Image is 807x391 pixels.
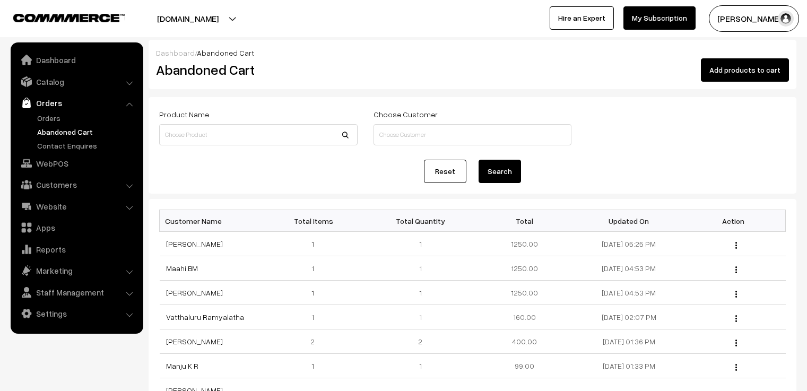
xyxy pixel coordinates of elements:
[166,288,223,297] a: [PERSON_NAME]
[13,14,125,22] img: COMMMERCE
[735,242,737,249] img: Menu
[368,210,473,232] th: Total Quantity
[577,256,681,281] td: [DATE] 04:53 PM
[34,112,140,124] a: Orders
[472,210,577,232] th: Total
[264,354,368,378] td: 1
[472,281,577,305] td: 1250.00
[13,283,140,302] a: Staff Management
[368,305,473,329] td: 1
[264,281,368,305] td: 1
[156,48,195,57] a: Dashboard
[368,329,473,354] td: 2
[735,340,737,346] img: Menu
[264,305,368,329] td: 1
[681,210,786,232] th: Action
[264,232,368,256] td: 1
[13,72,140,91] a: Catalog
[368,232,473,256] td: 1
[735,315,737,322] img: Menu
[709,5,799,32] button: [PERSON_NAME] C
[374,109,438,120] label: Choose Customer
[577,210,681,232] th: Updated On
[166,337,223,346] a: [PERSON_NAME]
[34,140,140,151] a: Contact Enquires
[472,256,577,281] td: 1250.00
[13,240,140,259] a: Reports
[264,210,368,232] th: Total Items
[735,291,737,298] img: Menu
[166,361,198,370] a: Manju K R
[577,329,681,354] td: [DATE] 01:36 PM
[166,264,198,273] a: Maahi BM
[735,266,737,273] img: Menu
[368,354,473,378] td: 1
[778,11,794,27] img: user
[13,261,140,280] a: Marketing
[264,256,368,281] td: 1
[13,197,140,216] a: Website
[374,124,572,145] input: Choose Customer
[159,109,209,120] label: Product Name
[577,354,681,378] td: [DATE] 01:33 PM
[623,6,696,30] a: My Subscription
[34,126,140,137] a: Abandoned Cart
[13,218,140,237] a: Apps
[424,160,466,183] a: Reset
[159,124,358,145] input: Choose Product
[13,154,140,173] a: WebPOS
[701,58,789,82] button: Add products to cart
[479,160,521,183] button: Search
[577,232,681,256] td: [DATE] 05:25 PM
[472,354,577,378] td: 99.00
[550,6,614,30] a: Hire an Expert
[577,305,681,329] td: [DATE] 02:07 PM
[13,175,140,194] a: Customers
[160,210,264,232] th: Customer Name
[13,93,140,112] a: Orders
[264,329,368,354] td: 2
[13,304,140,323] a: Settings
[472,305,577,329] td: 160.00
[156,47,789,58] div: /
[156,62,357,78] h2: Abandoned Cart
[472,232,577,256] td: 1250.00
[120,5,256,32] button: [DOMAIN_NAME]
[577,281,681,305] td: [DATE] 04:53 PM
[368,256,473,281] td: 1
[13,50,140,69] a: Dashboard
[166,239,223,248] a: [PERSON_NAME]
[735,364,737,371] img: Menu
[197,48,254,57] span: Abandoned Cart
[368,281,473,305] td: 1
[13,11,106,23] a: COMMMERCE
[166,312,244,322] a: Vatthaluru Ramyalatha
[472,329,577,354] td: 400.00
